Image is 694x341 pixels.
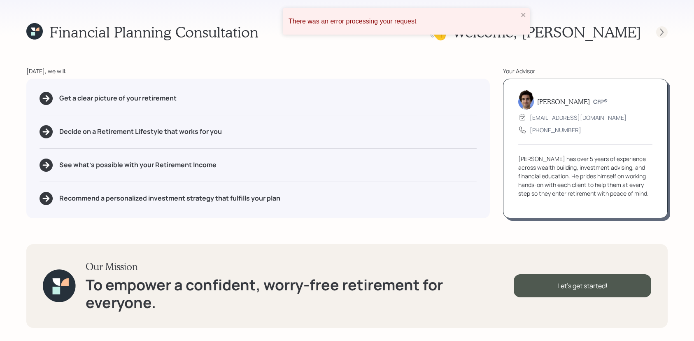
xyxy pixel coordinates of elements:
button: close [521,12,526,19]
img: harrison-schaefer-headshot-2.png [518,90,534,110]
h1: To empower a confident, worry-free retirement for everyone. [86,276,514,311]
h1: 👋 Welcome , [PERSON_NAME] [429,23,641,41]
h5: [PERSON_NAME] [537,98,590,105]
div: [PERSON_NAME] has over 5 years of experience across wealth building, investment advising, and fin... [518,154,652,198]
h3: Our Mission [86,261,514,273]
h6: CFP® [593,98,608,105]
div: Your Advisor [503,67,668,75]
div: [EMAIL_ADDRESS][DOMAIN_NAME] [530,113,626,122]
h5: Decide on a Retirement Lifestyle that works for you [59,128,222,135]
h5: See what's possible with your Retirement Income [59,161,217,169]
div: There was an error processing your request [289,18,518,25]
h1: Financial Planning Consultation [49,23,259,41]
div: [DATE], we will: [26,67,490,75]
div: [PHONE_NUMBER] [530,126,581,134]
h5: Recommend a personalized investment strategy that fulfills your plan [59,194,280,202]
div: Let's get started! [514,274,651,297]
h5: Get a clear picture of your retirement [59,94,177,102]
